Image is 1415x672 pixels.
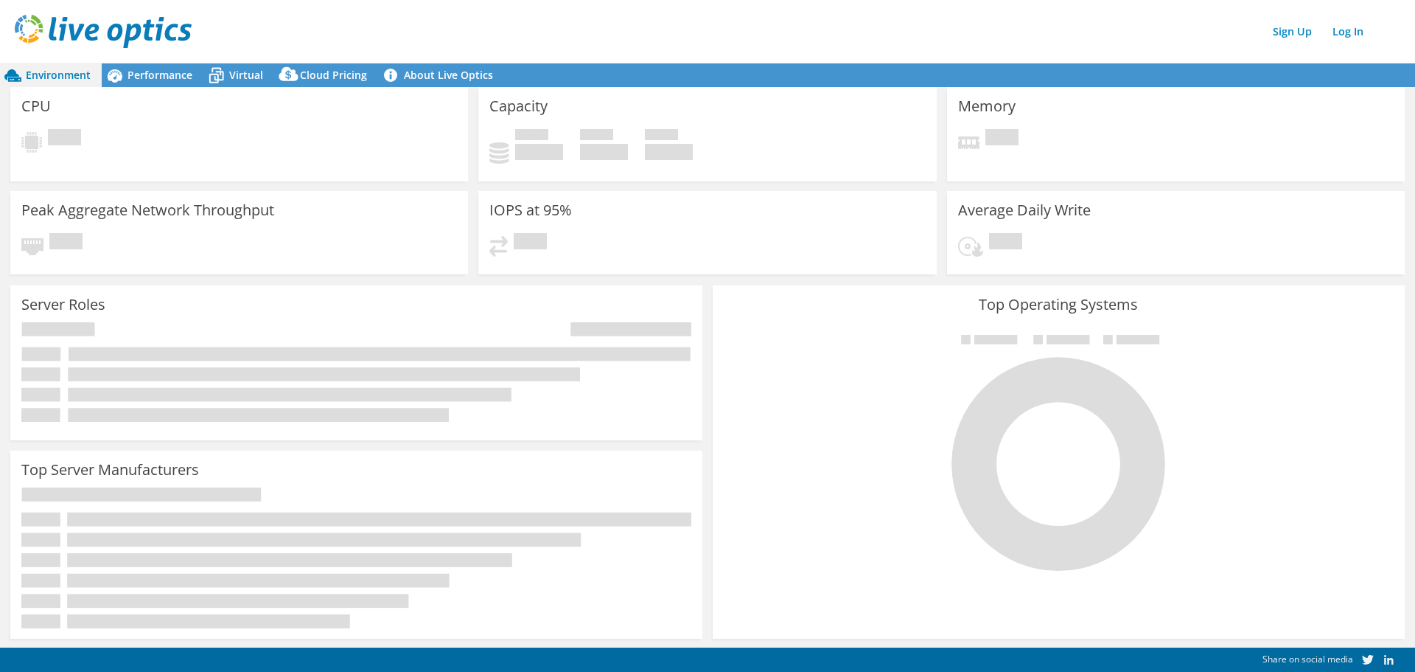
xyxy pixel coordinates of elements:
h4: 0 GiB [645,144,693,160]
h3: CPU [21,98,51,114]
h3: IOPS at 95% [489,202,572,218]
h3: Capacity [489,98,548,114]
img: live_optics_svg.svg [15,15,192,48]
span: Pending [514,233,547,253]
h3: Memory [958,98,1016,114]
h3: Average Daily Write [958,202,1091,218]
span: Performance [127,68,192,82]
span: Pending [989,233,1022,253]
h3: Top Operating Systems [724,297,1394,313]
span: Used [515,129,548,144]
h3: Server Roles [21,297,105,313]
span: Pending [49,233,83,253]
span: Free [580,129,613,144]
h4: 0 GiB [515,144,563,160]
span: Cloud Pricing [300,68,367,82]
span: Pending [48,129,81,149]
h3: Top Server Manufacturers [21,462,199,478]
a: Log In [1325,21,1371,42]
span: Total [645,129,678,144]
a: Sign Up [1265,21,1319,42]
span: Pending [985,129,1019,149]
h3: Peak Aggregate Network Throughput [21,202,274,218]
span: Virtual [229,68,263,82]
span: Environment [26,68,91,82]
a: About Live Optics [378,63,504,87]
h4: 0 GiB [580,144,628,160]
span: Share on social media [1262,653,1353,665]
